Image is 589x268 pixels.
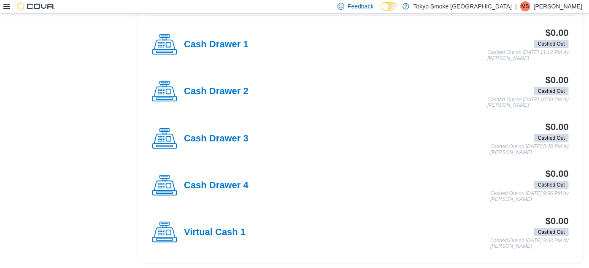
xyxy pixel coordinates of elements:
[515,1,517,11] p: |
[381,2,398,11] input: Dark Mode
[521,1,529,11] span: MS
[534,1,582,11] p: [PERSON_NAME]
[184,180,249,191] h4: Cash Drawer 4
[546,216,569,226] h3: $0.00
[538,228,565,236] span: Cashed Out
[534,134,569,142] span: Cashed Out
[538,181,565,189] span: Cashed Out
[490,238,569,249] p: Cashed Out on [DATE] 3:53 PM by [PERSON_NAME]
[546,169,569,179] h3: $0.00
[546,122,569,132] h3: $0.00
[487,97,569,108] p: Cashed Out on [DATE] 10:39 PM by [PERSON_NAME]
[546,75,569,85] h3: $0.00
[534,181,569,189] span: Cashed Out
[413,1,512,11] p: Tokyo Smoke [GEOGRAPHIC_DATA]
[487,50,569,61] p: Cashed Out on [DATE] 11:12 PM by [PERSON_NAME]
[534,228,569,236] span: Cashed Out
[17,2,55,11] img: Cova
[534,40,569,48] span: Cashed Out
[538,87,565,95] span: Cashed Out
[348,2,373,11] span: Feedback
[184,86,249,97] h4: Cash Drawer 2
[184,133,249,144] h4: Cash Drawer 3
[546,28,569,38] h3: $0.00
[490,144,569,155] p: Cashed Out on [DATE] 5:48 PM by [PERSON_NAME]
[520,1,530,11] div: Michael Slauenwhite
[538,40,565,48] span: Cashed Out
[184,39,249,50] h4: Cash Drawer 1
[490,191,569,202] p: Cashed Out on [DATE] 9:56 PM by [PERSON_NAME]
[534,87,569,95] span: Cashed Out
[538,134,565,142] span: Cashed Out
[184,227,246,238] h4: Virtual Cash 1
